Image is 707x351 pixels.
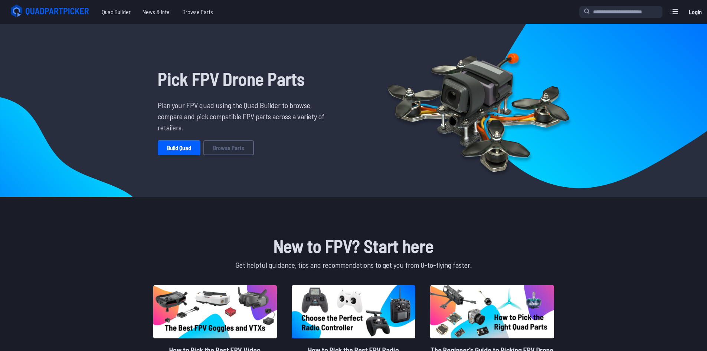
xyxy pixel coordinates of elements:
a: Login [686,4,704,19]
a: Browse Parts [177,4,219,19]
p: Plan your FPV quad using the Quad Builder to browse, compare and pick compatible FPV parts across... [158,100,330,133]
img: image of post [430,285,554,338]
img: image of post [153,285,277,338]
h1: Pick FPV Drone Parts [158,65,330,92]
h1: New to FPV? Start here [152,233,556,259]
a: Browse Parts [203,140,254,155]
a: Quad Builder [96,4,137,19]
img: Quadcopter [371,36,585,185]
a: News & Intel [137,4,177,19]
p: Get helpful guidance, tips and recommendations to get you from 0-to-flying faster. [152,259,556,270]
img: image of post [292,285,415,338]
a: Build Quad [158,140,200,155]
